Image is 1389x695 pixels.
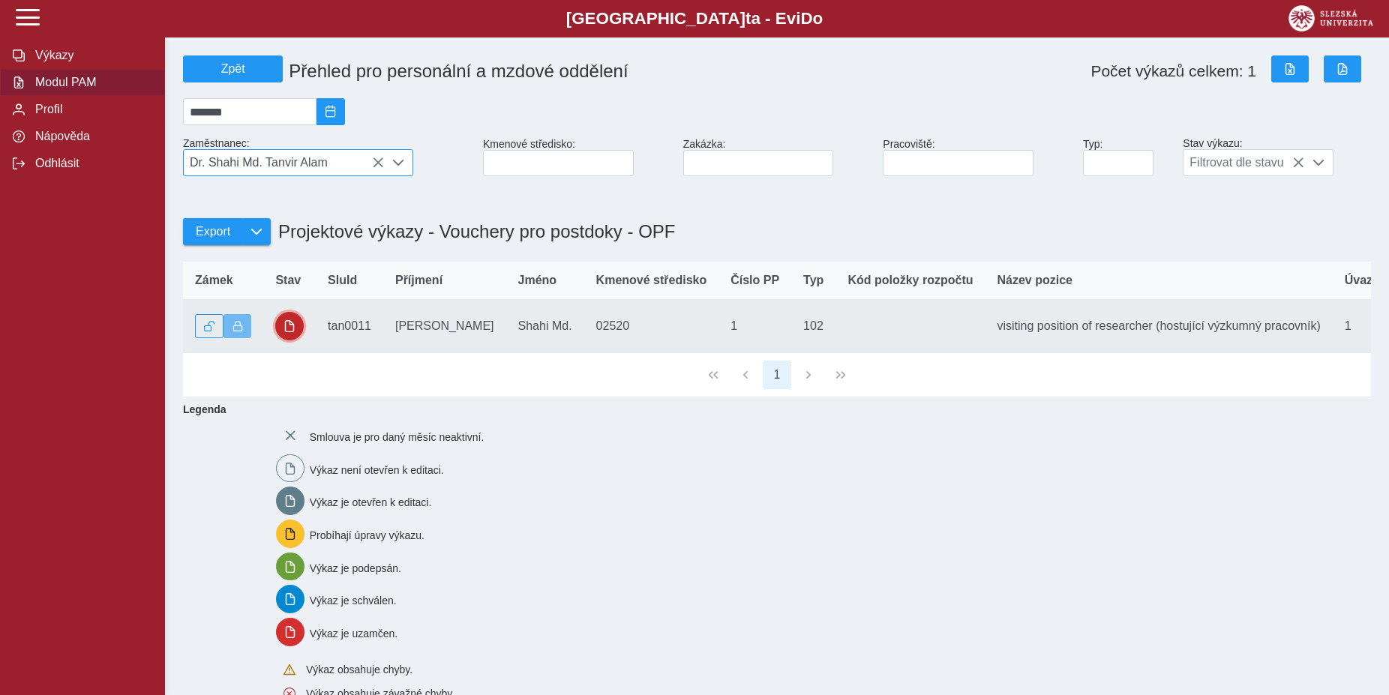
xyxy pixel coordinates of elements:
[283,55,883,88] h1: Přehled pro personální a mzdové oddělení
[183,218,242,245] button: Export
[596,274,707,287] span: Kmenové středisko
[847,274,973,287] span: Kód položky rozpočtu
[190,62,276,76] span: Zpět
[745,9,751,28] span: t
[195,274,233,287] span: Zámek
[763,361,791,389] button: 1
[177,397,1365,421] b: Legenda
[275,274,301,287] span: Stav
[31,157,152,170] span: Odhlásit
[800,9,812,28] span: D
[196,225,230,238] span: Export
[183,55,283,82] button: Zpět
[584,300,719,353] td: 02520
[310,628,398,640] span: Výkaz je uzamčen.
[997,274,1072,287] span: Název pozice
[275,312,304,340] button: uzamčeno
[223,314,252,338] button: Výkaz uzamčen.
[518,274,557,287] span: Jméno
[271,214,676,250] h1: Projektové výkazy - Vouchery pro postdoky - OPF
[730,274,779,287] span: Číslo PP
[310,529,424,541] span: Probíhají úpravy výkazu.
[31,49,152,62] span: Výkazy
[1183,150,1304,175] span: Filtrovat dle stavu
[1288,5,1373,31] img: logo_web_su.png
[506,300,584,353] td: Shahi Md.
[1345,274,1386,287] span: Úvazek
[791,300,835,353] td: 102
[677,132,877,182] div: Zakázka:
[177,131,477,182] div: Zaměstnanec:
[316,98,345,125] button: 2025/08
[310,496,432,508] span: Výkaz je otevřen k editaci.
[985,300,1332,353] td: visiting position of researcher (hostující výzkumný pracovník)
[1090,62,1256,80] span: Počet výkazů celkem: 1
[395,274,442,287] span: Příjmení
[477,132,677,182] div: Kmenové středisko:
[316,300,383,353] td: tan0011
[1271,55,1309,82] button: Export do Excelu
[45,9,1344,28] b: [GEOGRAPHIC_DATA] a - Evi
[718,300,791,353] td: 1
[1177,131,1377,182] div: Stav výkazu:
[310,595,397,607] span: Výkaz je schválen.
[310,562,401,574] span: Výkaz je podepsán.
[383,300,506,353] td: [PERSON_NAME]
[877,132,1077,182] div: Pracoviště:
[328,274,357,287] span: SluId
[31,130,152,143] span: Nápověda
[1324,55,1361,82] button: Export do PDF
[1077,132,1177,182] div: Typ:
[310,463,444,475] span: Výkaz není otevřen k editaci.
[195,314,223,338] button: Odemknout výkaz.
[813,9,823,28] span: o
[310,431,484,443] span: Smlouva je pro daný měsíc neaktivní.
[184,150,384,175] span: Dr. Shahi Md. Tanvir Alam
[31,76,152,89] span: Modul PAM
[31,103,152,116] span: Profil
[803,274,823,287] span: Typ
[306,664,412,676] span: Výkaz obsahuje chyby.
